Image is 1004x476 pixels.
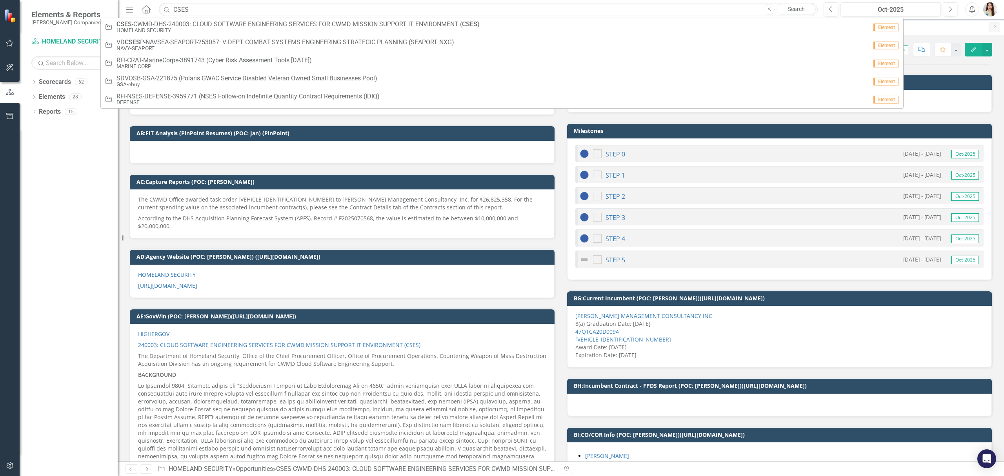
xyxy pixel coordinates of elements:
[138,330,169,338] a: HIGHERGOV
[101,90,903,108] a: RFI-NSES-DEFENSE-3959771 (NSES Follow-on Indefinite Quantity Contract Requirements (IDIQ)DEFENSEE...
[136,130,551,136] h3: AB:FIT Analysis (PinPoint Resumes) (POC: Jan) (PinPoint)
[873,24,899,31] span: Element
[575,320,984,328] div: 8(a) Graduation Date: [DATE]
[138,371,176,378] strong: BACKGROUND
[575,312,712,320] a: [PERSON_NAME] MANAGEMENT CONSULTANCY INC
[31,56,110,70] input: Search Below...
[116,20,132,28] strong: CSES
[575,343,984,351] div: Award Date: [DATE]
[606,150,625,158] a: STEP 0
[116,93,380,100] span: RFI-NSES-DEFENSE-3959771 (NSES Follow-on Indefinite Quantity Contract Requirements (IDIQ)
[951,171,979,180] span: Oct-2025
[101,36,903,54] a: VDCSESP-NAVSEA-SEAPORT-253057: V DEPT COMBAT SYSTEMS ENGINEERING STRATEGIC PLANNING (SEAPORT NXG)...
[843,5,938,15] div: Oct-2025
[116,39,454,46] span: VD P-NAVSEA-SEAPORT-253057: V DEPT COMBAT SYSTEMS ENGINEERING STRATEGIC PLANNING (SEAPORT NXG)
[951,234,979,243] span: Oct-2025
[157,465,555,474] div: » »
[575,336,671,343] a: [VEHICLE_IDENTIFICATION_NUMBER]
[575,328,619,335] a: 47QTCA20D0094
[606,171,625,180] a: STEP 1
[574,383,988,389] h3: BH:Incumbent Contract - FPDS Report (POC: [PERSON_NAME])([URL][DOMAIN_NAME])
[116,45,454,51] small: NAVY-SEAPORT
[169,465,233,472] a: HOMELAND SECURITY
[75,79,87,85] div: 62
[116,27,480,33] small: HOMELAND SECURITY
[159,3,818,16] input: Search ClearPoint...
[136,254,551,260] h3: AD:Agency Website (POC: [PERSON_NAME]) ([URL][DOMAIN_NAME])
[574,295,988,301] h3: BG:Current Incumbent (POC: [PERSON_NAME])([URL][DOMAIN_NAME])
[873,78,899,85] span: Element
[951,213,979,222] span: Oct-2025
[951,192,979,201] span: Oct-2025
[39,93,65,102] a: Elements
[580,170,589,180] img: Black Hat
[580,234,589,243] img: Red Team
[101,54,903,72] a: RFI-CRAT-MarineCorps-3891743 (Cyber Risk Assessment Tools [DATE])MARINE CORPElement
[606,256,625,264] a: STEP 5
[65,108,77,115] div: 15
[903,192,941,200] small: [DATE] - [DATE]
[116,57,312,64] span: RFI-CRAT-MarineCorps-3891743 (Cyber Risk Assessment Tools [DATE])
[873,96,899,104] span: Element
[138,351,546,369] p: The Department of Homeland Security, Office of the Chief Procurement Officer, Office of Procureme...
[116,64,312,69] small: MARINE CORP
[606,234,625,243] a: STEP 4
[462,20,477,28] strong: CSES
[840,2,941,16] button: Oct-2025
[31,10,101,19] span: Elements & Reports
[138,282,197,289] a: [URL][DOMAIN_NAME]
[138,271,196,278] a: HOMELAND SECURITY
[951,256,979,264] span: Oct-2025
[138,341,420,349] a: 240003: CLOUD SOFTWARE ENGINEERING SERVICES FOR CWMD MISSION SUPPORT IT ENVIRONMENT (CSES)
[101,18,903,36] a: CSES-CWMD-DHS-240003: CLOUD SOFTWARE ENGINEERING SERVICES FOR CWMD MISSION SUPPORT IT ENVIRONMENT...
[136,313,551,319] h3: AE:GovWin (POC: [PERSON_NAME])([URL][DOMAIN_NAME])
[4,9,18,22] img: ClearPoint Strategy
[116,82,377,87] small: GSA-ebuy
[977,449,996,468] div: Open Intercom Messenger
[580,149,589,158] img: Blue Team
[31,19,101,25] small: [PERSON_NAME] Companies
[138,213,546,230] p: According to the DHS Acquisition Planning Forecast System (APFS), Record # F2025070568, the value...
[951,150,979,158] span: Oct-2025
[116,21,480,28] span: -CWMD-DHS-240003: CLOUD SOFTWARE ENGINEERING SERVICES FOR CWMD MISSION SUPPORT IT ENVIRONMENT ( )
[606,213,625,222] a: STEP 3
[31,37,110,46] a: HOMELAND SECURITY
[116,75,377,82] span: SDVOSB-GSA-221875 (Polaris GWAC Service Disabled Veteran Owned Small Businesses Pool)
[777,4,816,15] a: Search
[69,94,82,100] div: 28
[903,150,941,157] small: [DATE] - [DATE]
[125,38,140,46] strong: CSES
[574,128,988,134] h3: Milestones
[574,432,988,438] h3: BI:CO/COR Info (POC: [PERSON_NAME])([URL][DOMAIN_NAME])
[606,192,625,201] a: STEP 2
[39,107,61,116] a: Reports
[585,452,629,460] a: [PERSON_NAME]
[903,256,941,263] small: [DATE] - [DATE]
[873,42,899,49] span: Element
[903,213,941,221] small: [DATE] - [DATE]
[903,234,941,242] small: [DATE] - [DATE]
[903,171,941,178] small: [DATE] - [DATE]
[873,60,899,67] span: Element
[585,460,982,468] li: POC
[580,191,589,201] img: Pink Team
[116,100,380,105] small: DEFENSE
[580,255,589,264] img: Not Defined
[983,2,997,16] img: Janieva Castro
[138,196,546,213] p: The CWMD Office awarded task order [VEHICLE_IDENTIFICATION_NUMBER] to [PERSON_NAME] Management Co...
[575,351,984,359] div: Expiration Date: [DATE]
[276,465,639,472] div: CSES-CWMD-DHS-240003: CLOUD SOFTWARE ENGINEERING SERVICES FOR CWMD MISSION SUPPORT IT ENVIRONMENT...
[136,179,551,185] h3: AC:Capture Reports (POC: [PERSON_NAME])
[39,78,71,87] a: Scorecards
[236,465,273,472] a: Opportunities
[580,213,589,222] img: Green Team
[101,72,903,90] a: SDVOSB-GSA-221875 (Polaris GWAC Service Disabled Veteran Owned Small Businesses Pool)GSA-ebuyElement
